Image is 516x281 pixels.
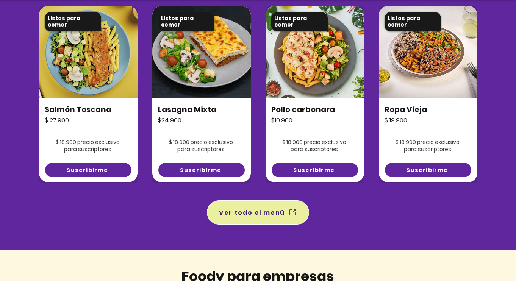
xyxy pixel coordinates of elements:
span: Ver todo el menú [219,208,285,217]
a: Suscribirme [385,163,471,177]
span: Listos para comer [161,14,194,29]
span: Suscribirme [293,166,335,174]
span: $ 27.900 [45,116,69,125]
a: Suscribirme [158,163,245,177]
span: Salmón Toscana [45,104,111,115]
span: $10.900 [271,116,292,125]
span: $24.900 [158,116,181,125]
span: Listos para comer [388,14,420,29]
span: Suscribirme [180,166,221,174]
span: $ 18.900 precio exclusivo para suscriptores [282,138,346,153]
span: $ 18.900 precio exclusivo para suscriptores [396,138,460,153]
iframe: Messagebird Livechat Widget [472,237,508,273]
span: Suscribirme [67,166,108,174]
img: foody-sancocho-valluno-con-pierna-pernil.png [266,6,364,98]
a: Suscribirme [45,163,131,177]
span: Ropa Vieja [385,104,427,115]
a: Suscribirme [272,163,358,177]
img: foody-sancocho-valluno-con-pierna-pernil.png [39,6,138,98]
span: $ 19.900 [385,116,407,125]
span: Listos para comer [274,14,307,29]
span: $ 18.900 precio exclusivo para suscriptores [56,138,120,153]
a: Ver todo el menú [207,200,309,225]
span: Listos para comer [48,14,80,29]
img: foody-sancocho-valluno-con-pierna-pernil.png [152,6,251,98]
span: Suscribirme [407,166,448,174]
img: foody-sancocho-valluno-con-pierna-pernil.png [379,6,477,98]
span: $ 18.900 precio exclusivo para suscriptores [169,138,233,153]
span: Lasagna Mixta [158,104,216,115]
span: Pollo carbonara [271,104,335,115]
